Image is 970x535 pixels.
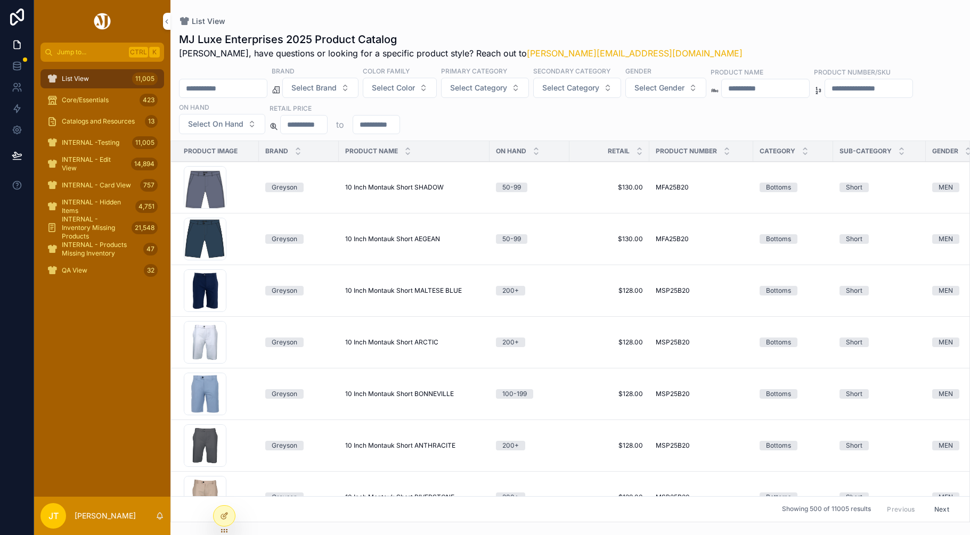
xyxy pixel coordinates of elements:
a: Greyson [265,441,332,450]
button: Select Button [441,78,529,98]
span: Jump to... [57,48,125,56]
span: 10 Inch Montauk Short AEGEAN [345,235,440,243]
a: Bottoms [760,234,827,244]
button: Select Button [282,78,358,98]
div: MEN [939,441,953,450]
a: List View [179,16,225,27]
div: Bottoms [766,389,791,399]
a: 10 Inch Montauk Short BONNEVILLE [345,390,483,398]
a: Short [839,492,919,502]
div: Short [846,183,862,192]
a: Greyson [265,492,332,502]
span: INTERNAL -Testing [62,138,119,147]
div: 11,005 [132,136,158,149]
a: Short [839,234,919,244]
span: INTERNAL - Hidden Items [62,198,131,215]
a: Greyson [265,286,332,295]
a: Short [839,441,919,450]
button: Select Button [179,114,265,134]
label: Retail Price [270,103,312,113]
span: INTERNAL - Edit View [62,155,127,172]
div: 50-99 [502,234,521,244]
a: 50-99 [496,234,563,244]
button: Jump to...CtrlK [40,43,164,62]
div: Greyson [272,183,297,192]
div: 21,548 [132,221,158,234]
span: $130.00 [576,183,643,192]
label: Gender [625,66,651,76]
a: $128.00 [576,441,643,450]
span: Product Name [345,147,398,155]
a: Core/Essentials423 [40,90,164,110]
span: 10 Inch Montauk Short BONNEVILLE [345,390,454,398]
a: QA View32 [40,261,164,280]
div: Short [846,441,862,450]
div: Bottoms [766,286,791,295]
a: List View11,005 [40,69,164,88]
span: Select Brand [291,83,337,93]
a: Greyson [265,389,332,399]
a: INTERNAL - Card View757 [40,176,164,195]
a: MSP25B20 [656,493,747,501]
a: 100-199 [496,389,563,399]
a: $130.00 [576,235,643,243]
span: List View [192,16,225,27]
a: $128.00 [576,390,643,398]
p: [PERSON_NAME] [75,511,136,521]
div: MEN [939,492,953,502]
div: Short [846,492,862,502]
button: Select Button [533,78,621,98]
span: MSP25B20 [656,493,690,501]
span: List View [62,75,89,83]
div: MEN [939,286,953,295]
a: Greyson [265,183,332,192]
div: 11,005 [132,72,158,85]
div: Greyson [272,441,297,450]
label: Brand [272,66,295,76]
label: Color Family [363,66,410,76]
label: Product Name [711,67,763,77]
span: INTERNAL - Products Missing Inventory [62,241,139,258]
span: MFA25B20 [656,183,689,192]
button: Select Button [363,78,437,98]
a: 10 Inch Montauk Short AEGEAN [345,235,483,243]
a: Bottoms [760,286,827,295]
div: 32 [144,264,158,277]
a: $128.00 [576,493,643,501]
div: 4,751 [135,200,158,213]
a: MFA25B20 [656,235,747,243]
span: Gender [932,147,958,155]
span: MSP25B20 [656,286,690,295]
div: 50-99 [502,183,521,192]
div: 200+ [502,441,519,450]
div: 200+ [502,492,519,502]
a: Bottoms [760,441,827,450]
div: 423 [140,94,158,106]
span: Product Number [656,147,717,155]
a: [PERSON_NAME][EMAIL_ADDRESS][DOMAIN_NAME] [527,48,743,59]
a: MSP25B20 [656,441,747,450]
div: Bottoms [766,234,791,244]
span: MSP25B20 [656,390,690,398]
a: 10 Inch Montauk Short RIVERSTONE [345,493,483,501]
span: Product Image [184,147,238,155]
span: Category [760,147,795,155]
a: Greyson [265,338,332,347]
a: Short [839,286,919,295]
span: 10 Inch Montauk Short ANTHRACITE [345,441,455,450]
span: Select Color [372,83,415,93]
img: App logo [92,13,112,30]
a: 200+ [496,492,563,502]
span: Select Gender [634,83,684,93]
div: 13 [145,115,158,128]
a: Catalogs and Resources13 [40,112,164,131]
a: Short [839,338,919,347]
button: Next [927,501,957,517]
span: [PERSON_NAME], have questions or looking for a specific product style? Reach out to [179,47,743,60]
div: Short [846,338,862,347]
span: INTERNAL - Inventory Missing Products [62,215,127,241]
a: Bottoms [760,183,827,192]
